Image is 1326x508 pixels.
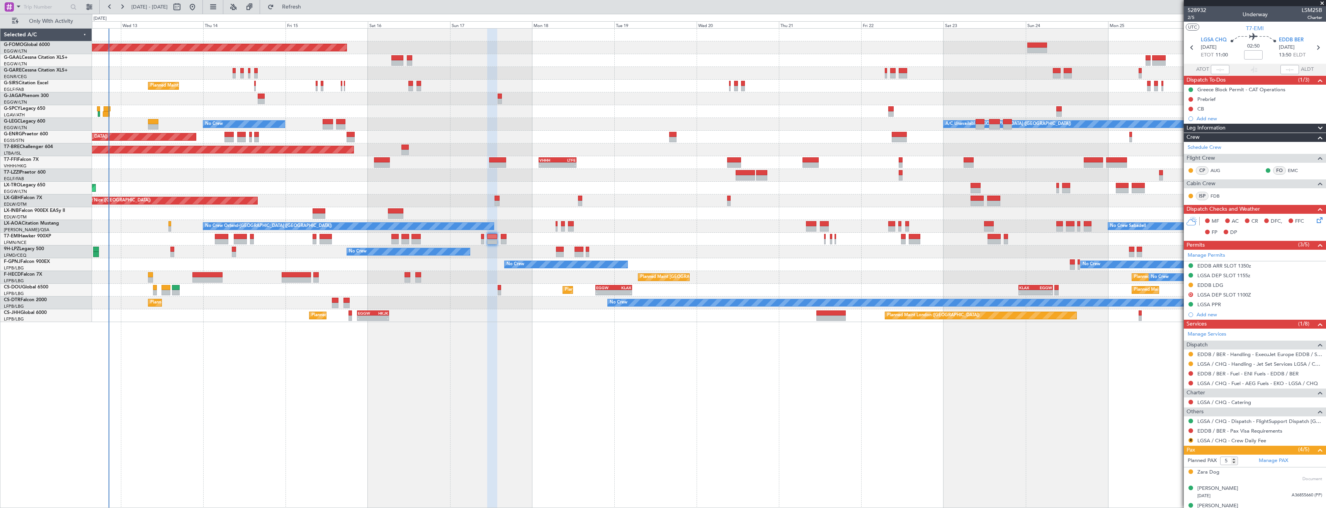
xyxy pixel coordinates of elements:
[4,145,20,149] span: T7-BRE
[373,311,389,315] div: HKJK
[1188,14,1206,21] span: 2/5
[1279,36,1304,44] span: EDDB BER
[507,259,524,270] div: No Crew
[1298,445,1309,453] span: (4/5)
[1197,301,1221,308] div: LGSA PPR
[373,316,389,320] div: -
[1197,437,1266,444] a: LGSA / CHQ - Crew Daily Fee
[1288,167,1305,174] a: EMC
[4,94,49,98] a: G-JAGAPhenom 300
[1188,331,1226,338] a: Manage Services
[4,132,48,136] a: G-ENRGPraetor 600
[4,303,24,309] a: LFPB/LBG
[450,21,532,28] div: Sun 17
[614,21,697,28] div: Tue 19
[1246,24,1264,32] span: T7-EMI
[4,298,20,302] span: CS-DTR
[1186,24,1199,31] button: UTC
[131,3,168,10] span: [DATE] - [DATE]
[1302,14,1322,21] span: Charter
[1187,341,1208,349] span: Dispatch
[1197,106,1204,112] div: CB
[1201,51,1214,59] span: ETOT
[4,145,53,149] a: T7-BREChallenger 604
[1247,43,1260,50] span: 02:50
[1298,320,1309,328] span: (1/8)
[1259,457,1288,465] a: Manage PAX
[4,272,21,277] span: F-HECD
[1197,418,1322,424] a: LGSA / CHQ - Dispatch - FlightSupport Dispatch [GEOGRAPHIC_DATA]
[4,234,51,239] a: T7-EMIHawker 900XP
[1188,6,1206,14] span: 528932
[1302,6,1322,14] span: LSM25B
[4,196,21,200] span: LX-GBH
[24,1,68,13] input: Trip Number
[1197,351,1322,358] a: EDDB / BER - Handling - ExecuJet Europe EDDB / SXF
[4,214,27,220] a: EDLW/DTM
[4,196,42,200] a: LX-GBHFalcon 7X
[1279,44,1295,51] span: [DATE]
[4,138,24,143] a: EGSS/STN
[1197,469,1219,476] div: Zara Dog
[1196,66,1209,73] span: ATOT
[4,316,24,322] a: LFPB/LBG
[1196,192,1209,200] div: ISP
[1197,493,1210,499] span: [DATE]
[4,87,24,92] a: EGLF/FAB
[4,112,25,118] a: LGAV/ATH
[4,170,20,175] span: T7-LZZI
[4,55,68,60] a: G-GAALCessna Citation XLS+
[4,310,47,315] a: CS-JHHGlobal 6000
[4,201,27,207] a: EDLW/DTM
[4,252,26,258] a: LFMD/CEQ
[1197,380,1318,387] a: LGSA / CHQ - Fuel - AEG Fuels - EKO - LGSA / CHQ
[1108,21,1190,28] div: Mon 25
[4,278,24,284] a: LFPB/LBG
[558,158,576,162] div: LTFE
[1292,492,1322,499] span: A36855660 (PP)
[1187,389,1205,397] span: Charter
[1293,51,1306,59] span: ELDT
[1197,428,1282,434] a: EDDB / BER - Pax Visa Requirements
[1232,218,1239,225] span: AC
[1187,133,1200,142] span: Crew
[697,21,779,28] div: Wed 20
[1035,285,1052,290] div: EGGW
[1251,218,1258,225] span: CR
[1212,218,1219,225] span: MF
[358,311,373,315] div: EGGW
[4,99,27,105] a: EGGW/LTN
[1197,361,1322,367] a: LGSA / CHQ - Handling - Jet Set Services LGSA / CHQ
[610,297,627,309] div: No Crew
[1134,284,1256,296] div: Planned Maint [GEOGRAPHIC_DATA] ([GEOGRAPHIC_DATA])
[1187,446,1195,455] span: Pax
[4,170,46,175] a: T7-LZZIPraetor 600
[4,48,27,54] a: EGGW/LTN
[4,298,47,302] a: CS-DTRFalcon 2000
[4,234,19,239] span: T7-EMI
[203,21,286,28] div: Thu 14
[4,157,17,162] span: T7-FFI
[93,15,107,22] div: [DATE]
[1301,66,1314,73] span: ALDT
[558,163,576,167] div: -
[1211,65,1229,74] input: --:--
[4,291,24,297] a: LFPB/LBG
[1271,218,1282,225] span: DFC,
[4,310,20,315] span: CS-JHH
[1187,407,1204,416] span: Others
[640,271,762,283] div: Planned Maint [GEOGRAPHIC_DATA] ([GEOGRAPHIC_DATA])
[1187,124,1226,133] span: Leg Information
[4,81,48,85] a: G-SIRSCitation Excel
[4,119,20,124] span: G-LEGC
[1187,154,1215,163] span: Flight Crew
[596,290,614,295] div: -
[4,119,45,124] a: G-LEGCLegacy 600
[1197,86,1285,93] div: Greece Block Permit - CAT Operations
[1188,438,1193,443] button: R
[1188,457,1217,465] label: Planned PAX
[943,21,1026,28] div: Sat 23
[1210,193,1228,199] a: FDB
[1134,271,1256,283] div: Planned Maint [GEOGRAPHIC_DATA] ([GEOGRAPHIC_DATA])
[1188,252,1225,259] a: Manage Permits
